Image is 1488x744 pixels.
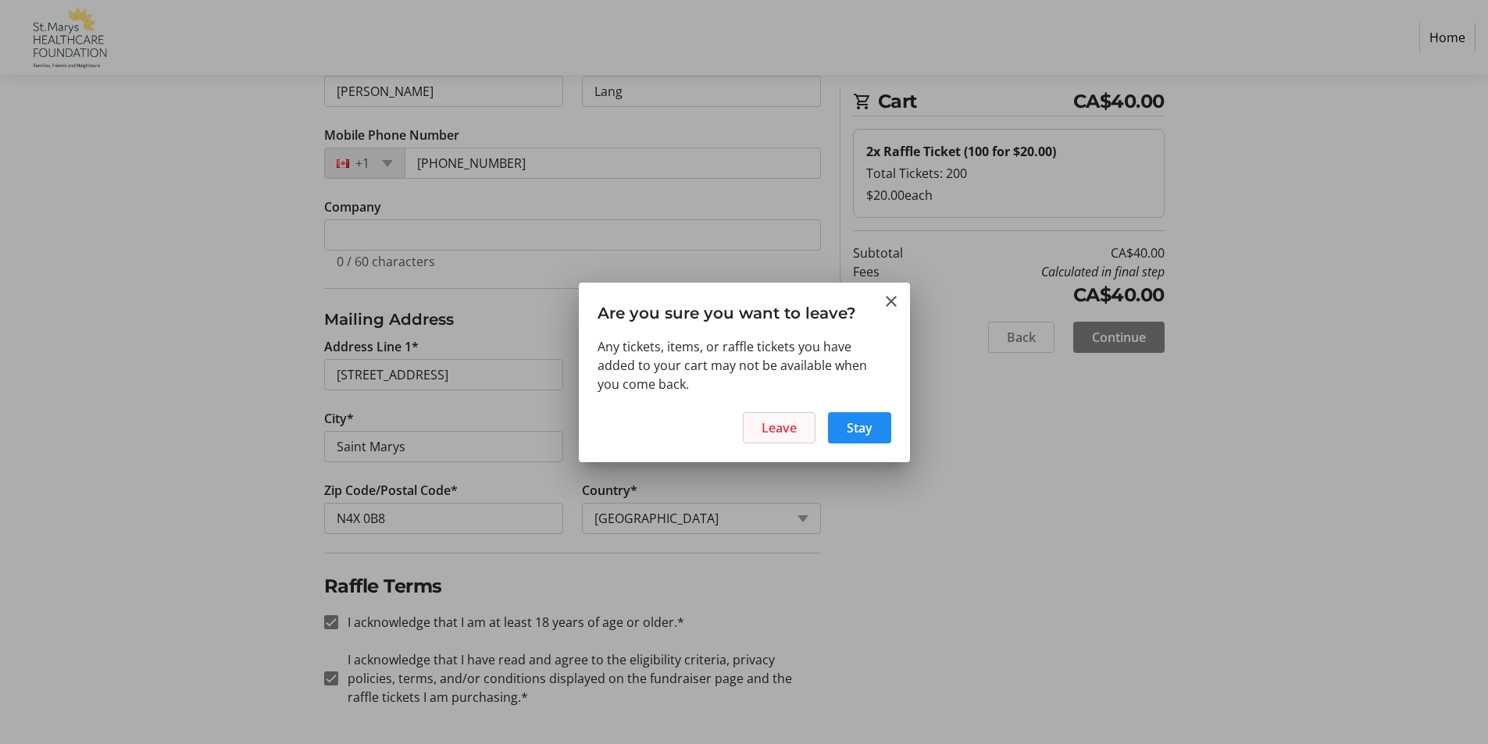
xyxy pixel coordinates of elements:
span: Leave [762,418,797,437]
button: Stay [828,412,891,443]
h3: Are you sure you want to leave? [579,283,910,336]
span: Stay [847,418,872,437]
button: Close [882,292,901,311]
div: Any tickets, items, or raffle tickets you have added to your cart may not be available when you c... [598,337,891,393]
button: Leave [743,412,815,443]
